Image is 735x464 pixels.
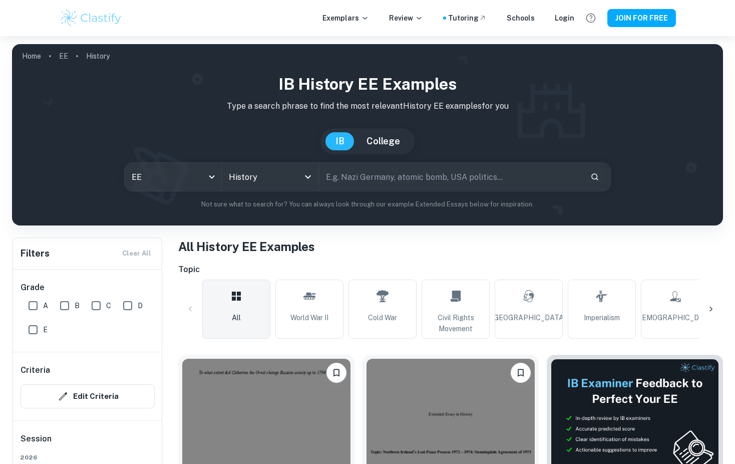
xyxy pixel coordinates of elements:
[21,384,155,408] button: Edit Criteria
[178,264,723,276] h6: Topic
[322,13,369,24] p: Exemplars
[555,13,574,24] a: Login
[635,312,715,323] span: [DEMOGRAPHIC_DATA]
[582,10,599,27] button: Help and Feedback
[12,44,723,225] img: profile cover
[319,163,582,191] input: E.g. Nazi Germany, atomic bomb, USA politics...
[326,363,346,383] button: Please log in to bookmark exemplars
[138,300,143,311] span: D
[178,238,723,256] h1: All History EE Examples
[20,199,715,209] p: Not sure what to search for? You can always look through our example Extended Essays below for in...
[43,324,48,335] span: E
[21,282,155,294] h6: Grade
[511,363,531,383] button: Please log in to bookmark exemplars
[20,100,715,112] p: Type a search phrase to find the most relevant History EE examples for you
[301,170,315,184] button: Open
[584,312,620,323] span: Imperialism
[368,312,397,323] span: Cold War
[125,163,221,191] div: EE
[492,312,566,323] span: [GEOGRAPHIC_DATA]
[426,312,485,334] span: Civil Rights Movement
[356,132,410,150] button: College
[86,51,110,62] p: History
[290,312,328,323] span: World War II
[586,168,603,185] button: Search
[59,49,68,63] a: EE
[607,9,676,27] button: JOIN FOR FREE
[21,453,155,462] span: 2026
[106,300,111,311] span: C
[232,312,241,323] span: All
[389,13,423,24] p: Review
[325,132,354,150] button: IB
[22,49,41,63] a: Home
[21,364,50,376] h6: Criteria
[75,300,80,311] span: B
[21,247,50,261] h6: Filters
[20,72,715,96] h1: IB History EE examples
[507,13,535,24] a: Schools
[43,300,48,311] span: A
[59,8,123,28] img: Clastify logo
[21,433,155,453] h6: Session
[448,13,487,24] a: Tutoring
